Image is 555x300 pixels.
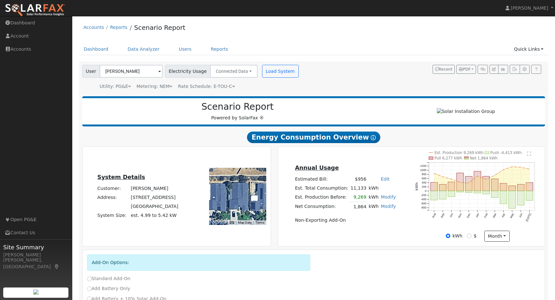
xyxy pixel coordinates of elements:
text: 1000 [420,168,426,172]
a: Accounts [84,25,104,30]
rect: onclick="" [439,191,446,199]
a: Data Analyzer [123,43,164,55]
text: 200 [422,185,427,188]
circle: onclick="" [503,169,504,170]
a: Terms [255,221,264,224]
circle: onclick="" [477,176,478,176]
span: Electricity Usage [165,65,210,78]
button: Keyboard shortcuts [230,220,234,225]
span: [PERSON_NAME] [511,5,548,11]
label: $ [474,233,477,239]
td: [GEOGRAPHIC_DATA] [130,202,180,211]
text: Est. Production 9,269 kWh [435,150,484,155]
u: Annual Usage [295,165,339,171]
td: 9,269 [349,193,367,202]
div: Metering: NEM [137,83,172,90]
input: Standard Add-On [87,277,92,281]
button: month [484,231,510,242]
a: Map [54,264,60,269]
button: Load System [262,65,299,78]
input: $ [467,234,471,238]
rect: onclick="" [474,191,481,193]
circle: onclick="" [442,176,443,177]
a: Users [174,43,197,55]
td: Non-Exporting Add-On [294,216,397,225]
rect: onclick="" [509,186,516,191]
text:  [527,151,531,156]
label: kWh [453,233,463,239]
rect: onclick="" [439,184,446,191]
circle: onclick="" [512,166,513,167]
circle: onclick="" [460,182,461,183]
circle: onclick="" [451,178,452,179]
rect: onclick="" [491,191,498,198]
rect: onclick="" [465,176,472,191]
img: SolarFax [5,4,65,17]
input: kWh [446,234,450,238]
text: Net 1,864 kWh [470,156,498,160]
rect: onclick="" [431,191,438,200]
rect: onclick="" [509,191,516,208]
rect: onclick="" [457,173,464,191]
text: May [509,212,515,219]
text: Jun [518,213,523,218]
span: Alias: H2ETOUCN [178,84,235,89]
a: Quick Links [509,43,548,55]
label: Add Battery Only [87,285,130,292]
text: 800 [422,173,427,176]
a: Modify [381,204,396,209]
text: Nov [457,212,463,219]
circle: onclick="" [520,167,521,168]
span: Site Summary [3,243,69,252]
td: [PERSON_NAME] [130,184,180,193]
img: Solar Installation Group [437,108,495,115]
text: Sep [440,213,445,219]
button: PDF [456,65,476,74]
td: kWh [367,202,380,211]
rect: onclick="" [500,191,507,204]
a: Dashboard [79,43,113,55]
div: Add-On Options: [87,254,310,271]
td: [STREET_ADDRESS] [130,193,180,202]
rect: onclick="" [465,191,472,193]
circle: onclick="" [486,179,487,180]
a: Reports [206,43,233,55]
circle: onclick="" [494,175,495,176]
circle: onclick="" [468,183,469,184]
span: PDF [459,67,471,72]
button: Multi-Series Graph [498,65,508,74]
text: -600 [421,202,427,205]
rect: onclick="" [517,191,524,205]
button: Generate Report Link [478,65,488,74]
div: Powered by SolarFax ® [85,101,390,121]
text: -800 [421,206,427,209]
td: 11,133 [349,184,367,193]
text: -400 [421,198,427,201]
rect: onclick="" [500,184,507,191]
text: Pull 6,277 kWh [435,156,463,160]
td: Estimated Bill: [294,175,349,184]
rect: onclick="" [526,183,533,191]
text: [DATE] [525,213,532,222]
text: Aug [431,213,436,219]
text: Push -4,413 kWh [490,150,522,155]
h2: Scenario Report [89,101,386,112]
img: retrieve [33,289,39,295]
text: Jan [475,213,480,218]
text: Apr [501,213,506,218]
a: Reports [110,25,128,30]
rect: onclick="" [431,182,438,191]
td: 1,864 [349,202,367,211]
td: $956 [349,175,367,184]
text: 600 [422,177,427,180]
button: Edit User [489,65,498,74]
td: kWh [367,184,397,193]
td: Net Consumption: [294,202,349,211]
i: Show Help [371,135,376,140]
div: Utility: PG&E [100,83,131,90]
td: Address: [96,193,129,202]
span: est. 4.99 to 5.42 kW [131,213,177,218]
text: 0 [425,189,427,193]
a: Edit [381,176,390,182]
text: Feb [483,213,488,219]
